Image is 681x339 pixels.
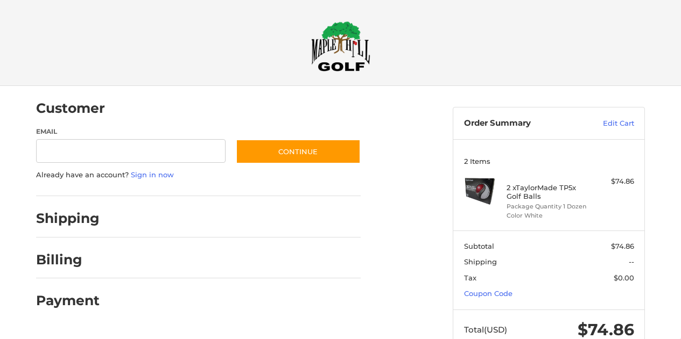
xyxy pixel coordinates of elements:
[464,273,476,282] span: Tax
[507,202,589,211] li: Package Quantity 1 Dozen
[464,324,507,335] span: Total (USD)
[507,211,589,220] li: Color White
[464,157,634,165] h3: 2 Items
[464,257,497,266] span: Shipping
[36,251,99,268] h2: Billing
[11,293,128,328] iframe: Gorgias live chat messenger
[36,127,226,136] label: Email
[36,100,105,117] h2: Customer
[464,118,580,129] h3: Order Summary
[611,242,634,250] span: $74.86
[311,21,370,71] img: Maple Hill Golf
[131,170,174,179] a: Sign in now
[236,139,361,164] button: Continue
[36,210,100,227] h2: Shipping
[464,242,494,250] span: Subtotal
[507,183,589,201] h4: 2 x TaylorMade TP5x Golf Balls
[464,289,512,298] a: Coupon Code
[36,292,100,309] h2: Payment
[614,273,634,282] span: $0.00
[580,118,634,129] a: Edit Cart
[36,170,361,181] p: Already have an account?
[629,257,634,266] span: --
[592,176,634,187] div: $74.86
